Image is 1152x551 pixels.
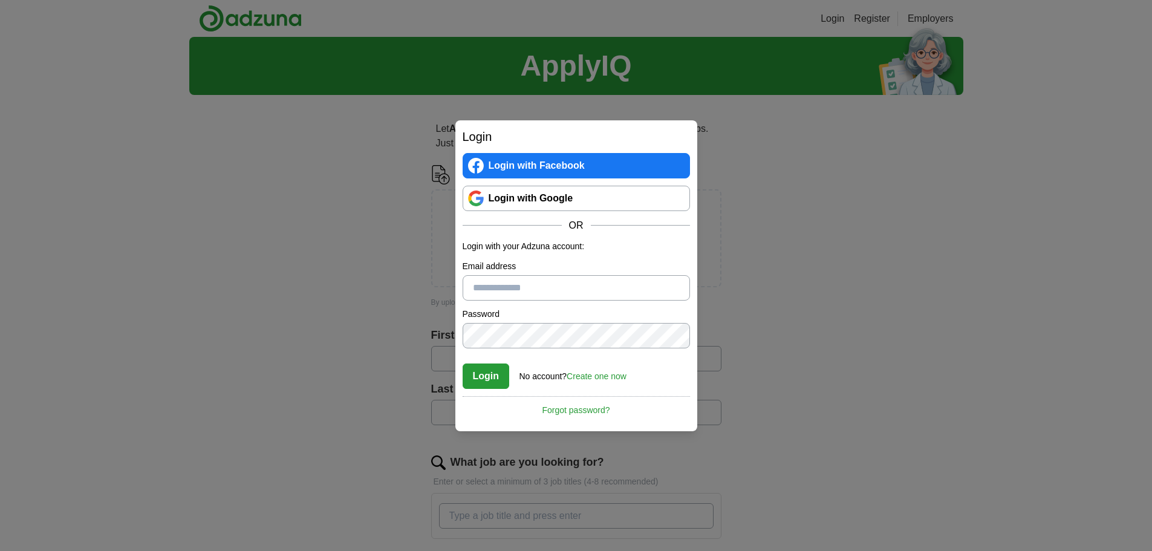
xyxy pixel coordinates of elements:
a: Create one now [567,371,626,381]
p: Login with your Adzuna account: [463,240,690,253]
button: Login [463,364,510,389]
span: OR [562,218,591,233]
a: Forgot password? [463,396,690,417]
div: No account? [519,363,626,383]
a: Login with Google [463,186,690,211]
label: Email address [463,260,690,273]
label: Password [463,308,690,321]
h2: Login [463,128,690,146]
a: Login with Facebook [463,153,690,178]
